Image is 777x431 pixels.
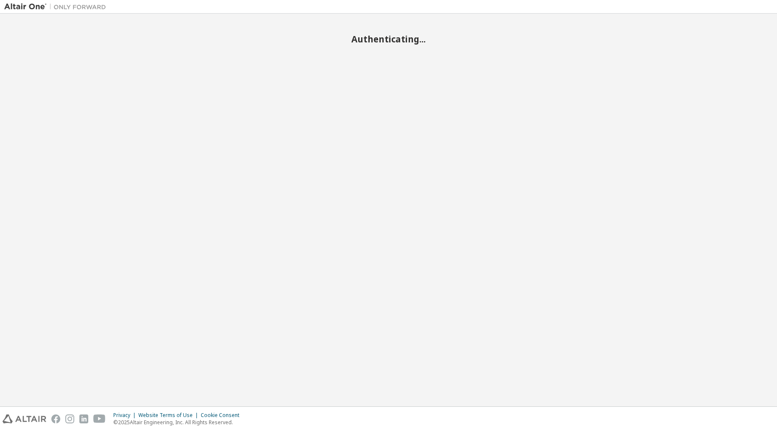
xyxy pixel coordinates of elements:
h2: Authenticating... [4,34,773,45]
p: © 2025 Altair Engineering, Inc. All Rights Reserved. [113,419,244,426]
div: Cookie Consent [201,412,244,419]
img: Altair One [4,3,110,11]
img: linkedin.svg [79,414,88,423]
img: instagram.svg [65,414,74,423]
img: youtube.svg [93,414,106,423]
div: Privacy [113,412,138,419]
img: facebook.svg [51,414,60,423]
img: altair_logo.svg [3,414,46,423]
div: Website Terms of Use [138,412,201,419]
